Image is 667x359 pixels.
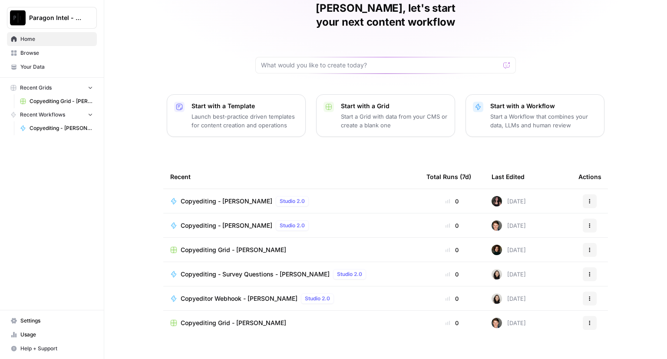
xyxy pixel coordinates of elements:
[492,245,502,255] img: trpfjrwlykpjh1hxat11z5guyxrg
[170,196,413,206] a: Copyediting - [PERSON_NAME]Studio 2.0
[181,270,330,279] span: Copyediting - Survey Questions - [PERSON_NAME]
[20,111,65,119] span: Recent Workflows
[16,121,97,135] a: Copyediting - [PERSON_NAME]
[341,102,448,110] p: Start with a Grid
[578,165,601,189] div: Actions
[426,270,478,279] div: 0
[426,294,478,303] div: 0
[490,112,597,130] p: Start a Workflow that combines your data, LLMs and human review
[30,124,93,132] span: Copyediting - [PERSON_NAME]
[426,197,478,206] div: 0
[426,246,478,254] div: 0
[20,63,93,71] span: Your Data
[20,49,93,57] span: Browse
[181,221,272,230] span: Copyediting - [PERSON_NAME]
[30,97,93,105] span: Copyediting Grid - [PERSON_NAME]
[492,196,502,206] img: 5nlru5lqams5xbrbfyykk2kep4hl
[7,32,97,46] a: Home
[492,318,502,328] img: qw00ik6ez51o8uf7vgx83yxyzow9
[280,222,305,229] span: Studio 2.0
[170,293,413,304] a: Copyeditor Webhook - [PERSON_NAME]Studio 2.0
[7,328,97,342] a: Usage
[192,102,298,110] p: Start with a Template
[7,342,97,356] button: Help + Support
[426,319,478,327] div: 0
[181,319,286,327] span: Copyediting Grid - [PERSON_NAME]
[492,196,526,206] div: [DATE]
[29,13,82,22] span: Paragon Intel - Copyediting
[7,46,97,60] a: Browse
[492,269,526,279] div: [DATE]
[7,60,97,74] a: Your Data
[426,165,471,189] div: Total Runs (7d)
[261,61,500,70] input: What would you like to create today?
[170,269,413,279] a: Copyediting - Survey Questions - [PERSON_NAME]Studio 2.0
[255,1,516,29] h1: [PERSON_NAME], let's start your next content workflow
[7,314,97,328] a: Settings
[20,345,93,352] span: Help + Support
[466,94,604,137] button: Start with a WorkflowStart a Workflow that combines your data, LLMs and human review
[10,10,26,26] img: Paragon Intel - Copyediting Logo
[20,35,93,43] span: Home
[170,319,413,327] a: Copyediting Grid - [PERSON_NAME]
[170,246,413,254] a: Copyediting Grid - [PERSON_NAME]
[492,165,525,189] div: Last Edited
[16,94,97,108] a: Copyediting Grid - [PERSON_NAME]
[181,246,286,254] span: Copyediting Grid - [PERSON_NAME]
[492,269,502,279] img: t5ef5oef8zpw1w4g2xghobes91mw
[7,108,97,121] button: Recent Workflows
[492,318,526,328] div: [DATE]
[490,102,597,110] p: Start with a Workflow
[492,293,502,304] img: t5ef5oef8zpw1w4g2xghobes91mw
[170,165,413,189] div: Recent
[492,220,502,231] img: qw00ik6ez51o8uf7vgx83yxyzow9
[192,112,298,130] p: Launch best-practice driven templates for content creation and operations
[280,197,305,205] span: Studio 2.0
[305,295,330,302] span: Studio 2.0
[316,94,455,137] button: Start with a GridStart a Grid with data from your CMS or create a blank one
[7,7,97,29] button: Workspace: Paragon Intel - Copyediting
[20,317,93,325] span: Settings
[492,220,526,231] div: [DATE]
[7,81,97,94] button: Recent Grids
[167,94,306,137] button: Start with a TemplateLaunch best-practice driven templates for content creation and operations
[181,294,297,303] span: Copyeditor Webhook - [PERSON_NAME]
[20,331,93,339] span: Usage
[181,197,272,206] span: Copyediting - [PERSON_NAME]
[337,270,362,278] span: Studio 2.0
[492,293,526,304] div: [DATE]
[170,220,413,231] a: Copyediting - [PERSON_NAME]Studio 2.0
[341,112,448,130] p: Start a Grid with data from your CMS or create a blank one
[20,84,52,92] span: Recent Grids
[492,245,526,255] div: [DATE]
[426,221,478,230] div: 0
